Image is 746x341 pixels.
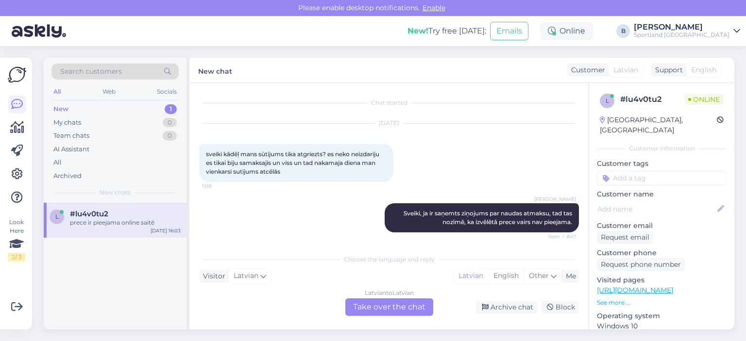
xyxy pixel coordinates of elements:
div: Support [651,65,683,75]
p: Customer tags [597,159,727,169]
div: AI Assistant [53,145,89,154]
p: Customer email [597,221,727,231]
input: Add name [597,204,715,214]
span: 1:08 [202,182,238,190]
div: New [53,104,68,114]
button: Emails [490,22,528,40]
div: 0 [163,118,177,128]
input: Add a tag [597,171,727,185]
div: Request email [597,231,653,244]
div: [GEOGRAPHIC_DATA], [GEOGRAPHIC_DATA] [600,115,717,135]
div: My chats [53,118,81,128]
div: Sportland [GEOGRAPHIC_DATA] [634,31,729,39]
div: Me [562,271,576,281]
div: Visitor [199,271,225,281]
div: [DATE] [199,119,579,128]
div: Online [540,22,593,40]
p: Customer phone [597,248,727,258]
div: Team chats [53,131,89,141]
div: All [51,85,63,98]
div: Latvian [454,269,488,283]
div: Try free [DATE]: [407,25,486,37]
span: Enable [420,3,448,12]
div: Latvian to Latvian [365,289,414,297]
div: [DATE] 16:03 [151,227,181,234]
a: [URL][DOMAIN_NAME] [597,286,673,294]
b: New! [407,26,428,35]
p: Visited pages [597,275,727,285]
span: l [606,97,609,104]
img: Askly Logo [8,65,26,84]
span: Latvian [234,271,258,281]
span: Search customers [60,66,122,77]
div: English [488,269,524,283]
span: English [691,65,716,75]
span: #lu4v0tu2 [70,210,108,218]
div: 1 [165,104,177,114]
div: Request phone number [597,258,685,271]
div: 2 / 3 [8,253,25,261]
span: New chats [100,188,131,197]
div: Block [541,301,579,314]
span: Seen ✓ 8:41 [540,233,576,240]
div: Archived [53,171,82,181]
span: sveiki kādēļ mans sūtijums tika atgriezts? es neko neizdariju es tikai biju samaksajis un viss un... [206,150,381,175]
p: Customer name [597,189,727,199]
div: Take over the chat [345,298,433,316]
div: All [53,158,62,167]
label: New chat [198,64,232,77]
p: Operating system [597,311,727,321]
span: [PERSON_NAME] [534,195,576,203]
div: # lu4v0tu2 [620,94,684,105]
div: [PERSON_NAME] [634,23,729,31]
div: Archive chat [476,301,537,314]
p: Windows 10 [597,321,727,331]
span: Latvian [613,65,638,75]
a: [PERSON_NAME]Sportland [GEOGRAPHIC_DATA] [634,23,740,39]
div: Customer [567,65,605,75]
div: prece ir pieejama online saitē [70,218,181,227]
div: Look Here [8,218,25,261]
div: Web [101,85,118,98]
div: Socials [155,85,179,98]
div: B [616,24,630,38]
div: 0 [163,131,177,141]
span: l [55,213,59,220]
div: Customer information [597,144,727,153]
p: See more ... [597,298,727,307]
div: Choose the language and reply [199,255,579,264]
span: Online [684,94,724,105]
span: Other [529,271,549,280]
div: Chat started [199,98,579,107]
span: Sveiki, ja ir saņemts ziņojums par naudas atmaksu, tad tas nozīmē, ka izvēlētā prece vairs nav pi... [404,210,574,226]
